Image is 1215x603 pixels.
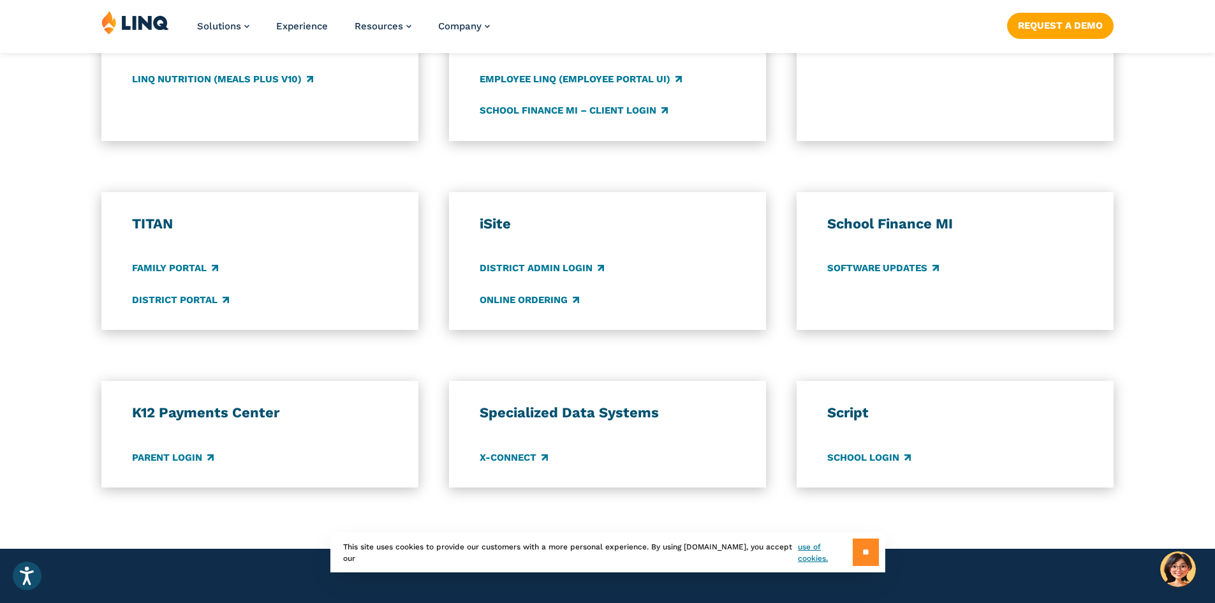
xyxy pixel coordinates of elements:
a: Software Updates [827,262,939,276]
a: School Finance MI – Client Login [480,103,668,117]
a: Parent Login [132,450,214,465]
a: Resources [355,20,411,32]
a: Employee LINQ (Employee Portal UI) [480,72,682,86]
span: Solutions [197,20,241,32]
h3: School Finance MI [827,215,1084,233]
a: District Admin Login [480,262,604,276]
div: This site uses cookies to provide our customers with a more personal experience. By using [DOMAIN... [330,532,885,572]
button: Hello, have a question? Let’s chat. [1160,551,1196,587]
a: Solutions [197,20,249,32]
h3: Specialized Data Systems [480,404,736,422]
h3: TITAN [132,215,388,233]
a: LINQ Nutrition (Meals Plus v10) [132,72,313,86]
a: Online Ordering [480,293,579,307]
a: Family Portal [132,262,218,276]
h3: K12 Payments Center [132,404,388,422]
a: Request a Demo [1007,13,1114,38]
a: District Portal [132,293,229,307]
nav: Button Navigation [1007,10,1114,38]
a: Company [438,20,490,32]
a: School Login [827,450,911,465]
h3: iSite [480,215,736,233]
img: LINQ | K‑12 Software [101,10,169,34]
span: Resources [355,20,403,32]
h3: Script [827,404,1084,422]
a: Experience [276,20,328,32]
a: use of cookies. [798,541,852,564]
span: Company [438,20,482,32]
nav: Primary Navigation [197,10,490,52]
a: X-Connect [480,450,548,465]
